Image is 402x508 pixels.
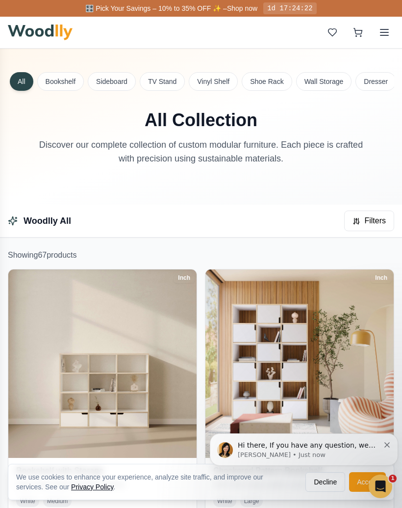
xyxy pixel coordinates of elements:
[71,483,113,491] a: Privacy Policy
[371,272,392,283] div: Inch
[174,272,195,283] div: Inch
[24,216,71,226] a: Woodlly All
[263,2,316,14] div: 1d 17:24:22
[189,72,238,91] button: Vinyl Shelf
[88,72,136,91] button: Sideboard
[242,72,292,91] button: Shoe Rack
[16,472,298,492] div: We use cookies to enhance your experience, analyze site traffic, and improve our services. See our .
[8,25,73,40] img: Woodlly
[305,472,345,492] button: Decline
[206,413,402,481] iframe: Intercom notifications message
[349,472,386,492] button: Accept
[205,269,394,458] img: Checkered Pattern Bookshelf
[344,211,394,231] button: Filters
[140,72,185,91] button: TV Stand
[296,72,352,91] button: Wall Storage
[369,475,392,498] iframe: Intercom live chat
[36,138,366,165] p: Discover our complete collection of custom modular furniture. Each piece is crafted with precisio...
[85,4,226,12] span: 🎛️ Pick Your Savings – 10% to 35% OFF ✨ –
[227,4,257,12] a: Shop now
[8,110,394,130] h1: All Collection
[355,72,396,91] button: Dresser
[389,475,397,482] span: 1
[8,269,197,458] img: Bookshelf with Storage
[10,72,33,91] button: All
[8,249,394,261] p: Showing 67 product s
[364,215,386,227] span: Filters
[37,72,84,91] button: Bookshelf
